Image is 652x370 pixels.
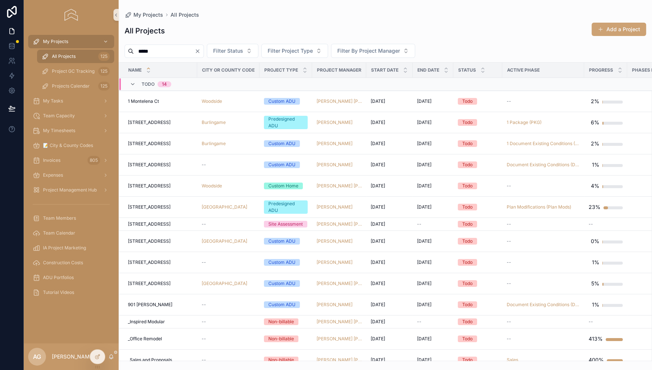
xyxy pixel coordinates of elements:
span: [PERSON_NAME] [317,259,353,265]
a: Project GC Tracking125 [37,65,114,78]
span: -- [417,221,421,227]
a: [DATE] [371,319,408,325]
div: Todo [462,280,473,287]
a: [PERSON_NAME] [PERSON_NAME] [317,319,362,325]
a: Projects Calendar125 [37,79,114,93]
div: Predesigned ADU [268,200,303,214]
div: Todo [462,140,473,147]
a: [STREET_ADDRESS] [128,259,193,265]
div: Custom ADU [268,140,295,147]
span: Projects Calendar [52,83,90,89]
div: Todo [462,204,473,210]
div: Predesigned ADU [268,116,303,129]
span: -- [202,302,206,308]
span: [STREET_ADDRESS] [128,162,171,168]
div: 125 [98,52,110,61]
a: All Projects [171,11,199,19]
a: My Projects [28,35,114,48]
span: [DATE] [371,238,385,244]
button: Add a Project [592,23,646,36]
a: [STREET_ADDRESS] [128,183,193,189]
a: 2% [589,136,623,151]
span: Expenses [43,172,63,178]
a: [PERSON_NAME] [317,141,362,147]
div: scrollable content [24,30,119,309]
a: Predesigned ADU [264,200,308,214]
span: Woodside [202,183,222,189]
span: [STREET_ADDRESS] [128,204,171,210]
span: [DATE] [417,183,431,189]
span: 1 Montelena Ct [128,98,159,104]
button: Select Button [331,44,415,58]
span: -- [202,319,206,325]
a: [DATE] [417,302,449,308]
div: 125 [98,82,110,91]
a: All Projects125 [37,50,114,63]
a: 1 Montelena Ct [128,98,193,104]
a: 1% [589,157,623,172]
div: 1% [592,255,599,270]
a: 901 [PERSON_NAME] [128,302,193,308]
span: My Tasks [43,98,63,104]
a: Woodside [202,98,222,104]
img: App logo [64,9,77,21]
span: Team Capacity [43,113,75,119]
a: Todo [458,161,498,168]
span: [STREET_ADDRESS] [128,281,171,286]
span: -- [202,259,206,265]
a: 📝 City & County Codes [28,139,114,152]
div: Custom ADU [268,98,295,105]
a: Burlingame [202,119,255,125]
a: Tutorial Videos [28,286,114,299]
div: 23% [589,200,600,215]
div: Custom ADU [268,238,295,245]
span: [DATE] [371,319,385,325]
div: Non-billable [268,318,294,325]
span: [STREET_ADDRESS] [128,238,171,244]
a: [PERSON_NAME] [317,259,362,265]
a: -- [507,221,580,227]
div: Todo [462,221,473,227]
a: [STREET_ADDRESS] [128,119,193,125]
a: [DATE] [371,162,408,168]
a: [GEOGRAPHIC_DATA] [202,238,255,244]
span: ADU Portfolios [43,275,74,281]
span: My Timesheets [43,128,75,134]
a: [DATE] [371,119,408,125]
a: 1 Package (PKG) [507,119,580,125]
a: Document Existing Conditions (DEC) [507,302,580,308]
span: [GEOGRAPHIC_DATA] [202,281,247,286]
a: [PERSON_NAME] [317,162,353,168]
a: Burlingame [202,119,226,125]
a: [PERSON_NAME] [PERSON_NAME] [317,98,362,104]
div: 125 [98,67,110,76]
span: -- [417,319,421,325]
span: [DATE] [417,141,431,147]
a: My Tasks [28,94,114,108]
span: [PERSON_NAME] [317,141,353,147]
div: 4% [591,179,599,193]
a: Todo [458,140,498,147]
a: [DATE] [417,204,449,210]
a: Todo [458,119,498,126]
div: Custom ADU [268,301,295,308]
a: 1 Document Existing Conditions (DEC) [507,141,580,147]
div: Custom ADU [268,259,295,266]
a: _Inspired Modular [128,319,193,325]
a: -- [202,221,255,227]
div: Todo [462,301,473,308]
a: [STREET_ADDRESS] [128,221,193,227]
div: Todo [462,318,473,325]
a: [GEOGRAPHIC_DATA] [202,238,247,244]
a: [PERSON_NAME] [317,204,353,210]
a: Todo [458,98,498,105]
span: [STREET_ADDRESS] [128,221,171,227]
a: [DATE] [371,302,408,308]
a: Custom ADU [264,161,308,168]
